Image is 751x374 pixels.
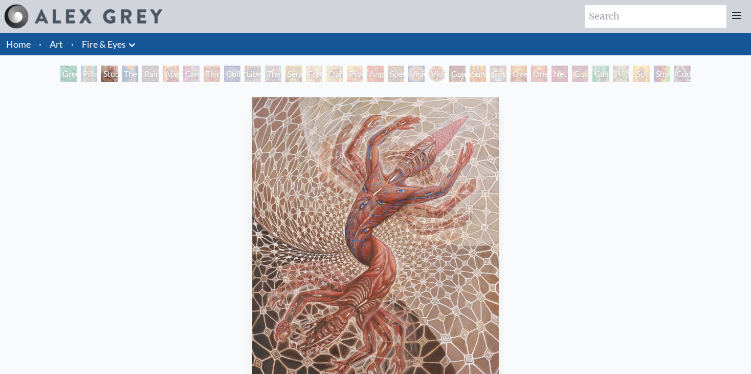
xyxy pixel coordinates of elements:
div: Cannabis Sutra [183,66,200,82]
li: · [67,33,78,55]
div: Cosmic Elf [490,66,506,82]
div: Vision Crystal Tondo [429,66,445,82]
div: Oversoul [511,66,527,82]
div: Higher Vision [613,66,629,82]
div: Pillar of Awareness [81,66,97,82]
a: Art [50,37,63,51]
div: One [531,66,547,82]
div: Vision Crystal [408,66,425,82]
div: Aperture [163,66,179,82]
div: Godself [572,66,588,82]
div: Sol Invictus [633,66,650,82]
div: Fractal Eyes [306,66,322,82]
div: Seraphic Transport Docking on the Third Eye [285,66,302,82]
div: Shpongled [654,66,670,82]
div: Rainbow Eye Ripple [142,66,159,82]
a: Home [6,38,31,50]
div: The Torch [122,66,138,82]
div: Spectral Lotus [388,66,404,82]
div: Green Hand [60,66,77,82]
li: · [35,33,46,55]
div: Cannafist [592,66,609,82]
div: Net of Being [551,66,568,82]
div: Sunyata [470,66,486,82]
div: Guardian of Infinite Vision [449,66,466,82]
div: Collective Vision [224,66,240,82]
a: Fire & Eyes [82,37,126,51]
div: The Seer [265,66,281,82]
div: Study for the Great Turn [101,66,118,82]
div: Psychomicrograph of a Fractal Paisley Cherub Feather Tip [347,66,363,82]
div: Liberation Through Seeing [245,66,261,82]
div: Third Eye Tears of Joy [204,66,220,82]
div: Angel Skin [367,66,384,82]
div: Ophanic Eyelash [326,66,343,82]
input: Search [585,5,726,28]
div: Cuddle [674,66,691,82]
